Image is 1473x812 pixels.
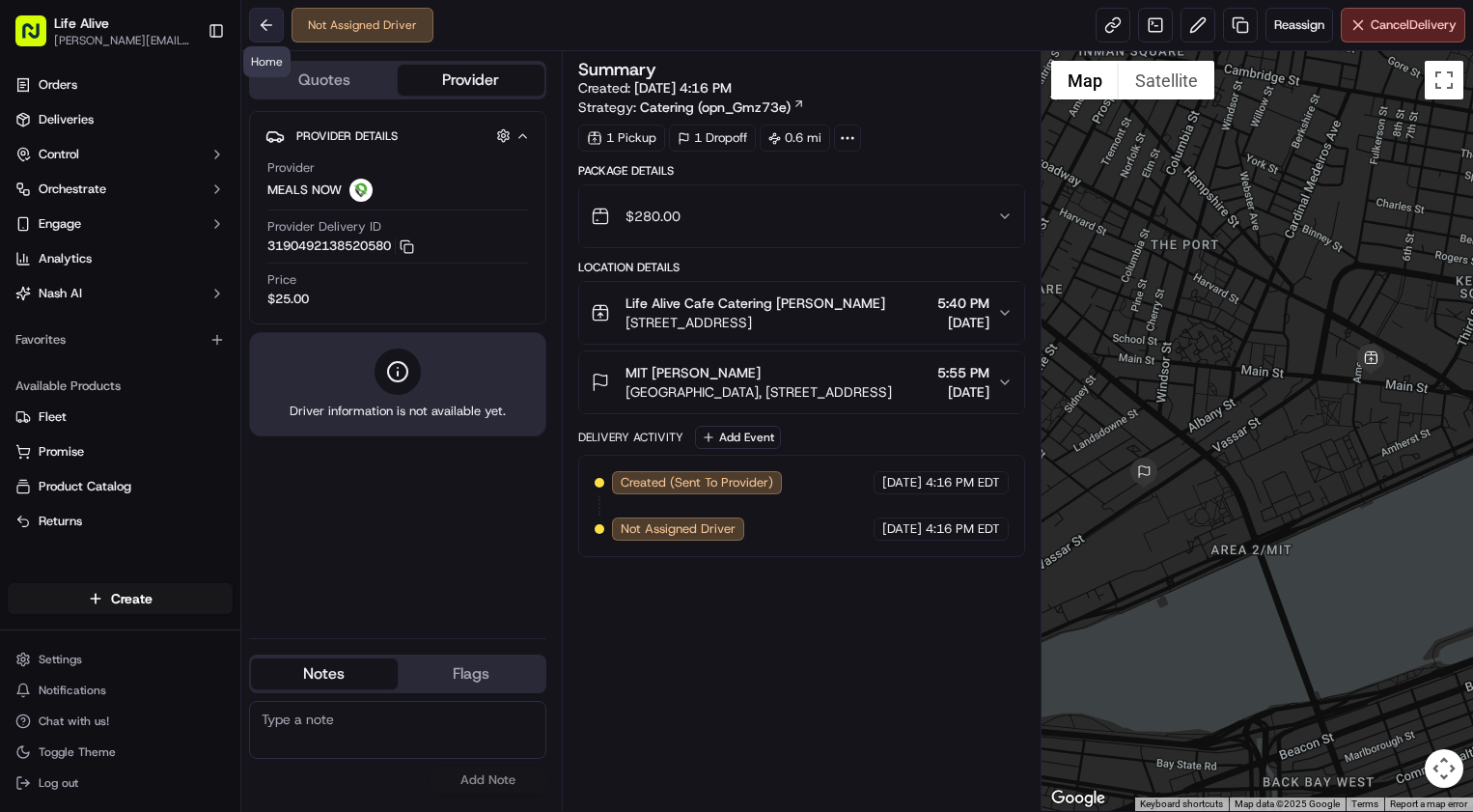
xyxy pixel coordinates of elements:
div: Strategy: [578,98,805,117]
button: Add Event [695,426,781,449]
button: Nash AI [8,278,233,309]
button: Toggle Theme [8,739,233,766]
span: Promise [39,443,84,461]
a: Report a map error [1390,798,1467,809]
span: Provider Details [296,128,398,144]
div: Delivery Activity [578,430,683,445]
a: Fleet [15,408,225,426]
a: Terms (opens in new tab) [1351,798,1378,809]
span: [STREET_ADDRESS] [625,313,885,332]
span: Pylon [192,479,234,493]
img: 1724597045416-56b7ee45-8013-43a0-a6f9-03cb97ddad50 [41,184,75,219]
div: Home [243,46,291,77]
span: Log out [39,775,78,791]
span: • [163,351,170,367]
span: • [163,299,170,315]
div: Location Details [578,260,1026,275]
img: Klarizel Pensader [19,281,50,312]
a: Powered byPylon [136,478,234,493]
div: We're available if you need us! [87,204,265,219]
span: Life Alive Cafe Catering [PERSON_NAME] [625,294,885,313]
span: Fleet [39,408,67,426]
a: 💻API Documentation [155,424,318,459]
span: Create [111,589,153,608]
div: 1 Dropoff [669,125,756,152]
a: Returns [15,513,225,530]
span: Provider Delivery ID [267,218,381,236]
span: $25.00 [267,291,309,308]
span: Nash AI [39,285,82,302]
img: 1736555255976-a54dd68f-1ca7-489b-9aae-adbdc363a1c4 [39,352,54,368]
span: Orchestrate [39,181,106,198]
button: Map camera controls [1425,749,1463,788]
span: Created (Sent To Provider) [621,474,773,491]
button: Engage [8,209,233,239]
button: Reassign [1265,8,1333,42]
button: [PERSON_NAME][EMAIL_ADDRESS][DOMAIN_NAME] [54,33,192,48]
button: Log out [8,770,233,797]
span: Toggle Theme [39,744,116,760]
div: 📗 [19,434,35,449]
a: Analytics [8,243,233,274]
button: CancelDelivery [1341,8,1465,42]
span: [DATE] [937,313,989,332]
button: Provider Details [265,120,530,152]
img: Nash [19,19,58,58]
button: Promise [8,436,233,467]
a: Open this area in Google Maps (opens a new window) [1046,786,1110,811]
button: Create [8,583,233,614]
button: Orchestrate [8,174,233,205]
a: Orders [8,70,233,100]
div: Start new chat [87,184,317,204]
button: Toggle fullscreen view [1425,61,1463,99]
span: Analytics [39,250,92,267]
span: MEALS NOW [267,182,342,199]
button: Settings [8,646,233,673]
span: 4:16 PM EDT [926,474,1000,491]
button: See all [299,247,351,270]
div: 0.6 mi [760,125,830,152]
a: Catering (opn_Gmz73e) [640,98,805,117]
a: 📗Knowledge Base [12,424,155,459]
span: 5:40 PM [937,294,989,313]
span: Engage [39,215,81,233]
span: 4:16 PM EDT [926,520,1000,538]
span: Returns [39,513,82,530]
button: Life Alive [54,14,109,33]
div: Favorites [8,324,233,355]
div: Available Products [8,371,233,402]
div: 💻 [163,434,179,449]
img: Google [1046,786,1110,811]
button: $280.00 [579,185,1025,247]
button: Control [8,139,233,170]
button: Show street map [1051,61,1119,99]
span: Notifications [39,683,106,698]
span: Orders [39,76,77,94]
button: Provider [398,65,544,96]
button: Notifications [8,677,233,704]
span: 5:55 PM [937,363,989,382]
span: Reassign [1274,16,1324,34]
span: MIT [PERSON_NAME] [625,363,761,382]
span: Cancel Delivery [1371,16,1457,34]
button: Product Catalog [8,471,233,502]
img: 1736555255976-a54dd68f-1ca7-489b-9aae-adbdc363a1c4 [39,300,54,316]
span: $280.00 [625,207,681,226]
span: Settings [39,652,82,667]
span: Not Assigned Driver [621,520,736,538]
button: 3190492138520580 [267,238,414,255]
span: Deliveries [39,111,94,128]
img: 1736555255976-a54dd68f-1ca7-489b-9aae-adbdc363a1c4 [19,184,54,219]
span: Product Catalog [39,478,131,495]
button: Life Alive Cafe Catering [PERSON_NAME][STREET_ADDRESS]5:40 PM[DATE] [579,282,1025,344]
button: Fleet [8,402,233,433]
span: Driver information is not available yet. [290,403,506,420]
span: Klarizel Pensader [60,351,159,367]
button: Chat with us! [8,708,233,735]
span: Control [39,146,79,163]
span: [DATE] [174,351,213,367]
span: [GEOGRAPHIC_DATA], [STREET_ADDRESS] [625,382,892,402]
div: 1 Pickup [578,125,665,152]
